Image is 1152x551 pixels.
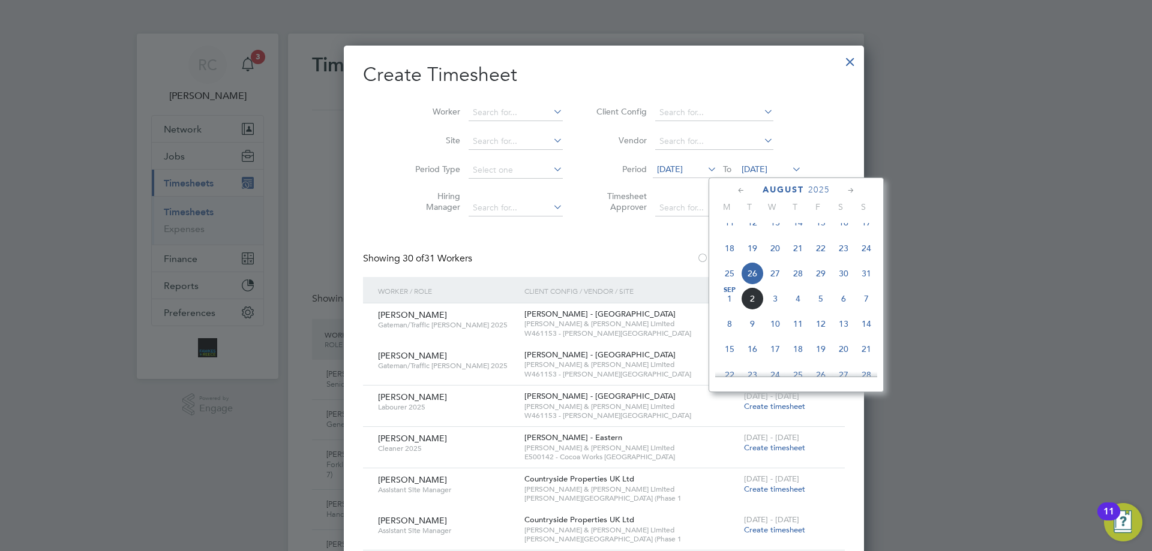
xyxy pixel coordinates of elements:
[744,391,799,401] span: [DATE] - [DATE]
[406,135,460,146] label: Site
[718,287,741,293] span: Sep
[741,211,764,234] span: 12
[655,104,773,121] input: Search for...
[764,363,787,386] span: 24
[718,312,741,335] span: 8
[363,252,475,265] div: Showing
[524,432,622,442] span: [PERSON_NAME] - Eastern
[718,363,741,386] span: 22
[378,402,515,412] span: Labourer 2025
[832,237,855,260] span: 23
[855,363,878,386] span: 28
[764,312,787,335] span: 10
[469,200,563,216] input: Search for...
[719,161,735,177] span: To
[524,484,738,494] span: [PERSON_NAME] & [PERSON_NAME] Limited
[524,350,676,360] span: [PERSON_NAME] - [GEOGRAPHIC_DATA]
[809,211,832,234] span: 15
[787,237,809,260] span: 21
[806,201,829,212] span: F
[832,262,855,285] span: 30
[809,312,832,335] span: 12
[593,135,647,146] label: Vendor
[469,133,563,150] input: Search for...
[855,262,878,285] span: 31
[738,201,761,212] span: T
[524,411,738,420] span: W461153 - [PERSON_NAME][GEOGRAPHIC_DATA]
[829,201,852,212] span: S
[469,162,563,179] input: Select one
[593,106,647,117] label: Client Config
[741,338,764,360] span: 16
[764,262,787,285] span: 27
[808,185,830,195] span: 2025
[741,237,764,260] span: 19
[855,312,878,335] span: 14
[809,287,832,310] span: 5
[593,191,647,212] label: Timesheet Approver
[378,515,447,526] span: [PERSON_NAME]
[406,106,460,117] label: Worker
[524,369,738,379] span: W461153 - [PERSON_NAME][GEOGRAPHIC_DATA]
[787,312,809,335] span: 11
[744,525,805,535] span: Create timesheet
[378,444,515,453] span: Cleaner 2025
[744,474,799,484] span: [DATE] - [DATE]
[524,443,738,453] span: [PERSON_NAME] & [PERSON_NAME] Limited
[378,320,515,330] span: Gateman/Traffic [PERSON_NAME] 2025
[378,526,515,535] span: Assistant Site Manager
[761,201,784,212] span: W
[852,201,875,212] span: S
[718,237,741,260] span: 18
[741,363,764,386] span: 23
[809,338,832,360] span: 19
[855,237,878,260] span: 24
[787,363,809,386] span: 25
[742,164,767,174] span: [DATE]
[764,237,787,260] span: 20
[718,262,741,285] span: 25
[403,252,424,264] span: 30 of
[764,287,787,310] span: 3
[718,211,741,234] span: 11
[697,252,818,264] label: Hide created timesheets
[375,277,521,305] div: Worker / Role
[378,433,447,444] span: [PERSON_NAME]
[809,237,832,260] span: 22
[378,485,515,495] span: Assistant Site Manager
[718,338,741,360] span: 15
[741,312,764,335] span: 9
[524,309,676,319] span: [PERSON_NAME] - [GEOGRAPHIC_DATA]
[524,474,634,484] span: Countryside Properties UK Ltd
[657,164,683,174] span: [DATE]
[744,442,805,453] span: Create timesheet
[832,211,855,234] span: 16
[855,287,878,310] span: 7
[524,329,738,338] span: W461153 - [PERSON_NAME][GEOGRAPHIC_DATA]
[809,262,832,285] span: 29
[855,338,878,360] span: 21
[787,287,809,310] span: 4
[744,401,805,411] span: Create timesheet
[524,391,676,401] span: [PERSON_NAME] - [GEOGRAPHIC_DATA]
[1104,503,1142,541] button: Open Resource Center, 11 new notifications
[764,338,787,360] span: 17
[378,309,447,320] span: [PERSON_NAME]
[378,392,447,402] span: [PERSON_NAME]
[744,484,805,494] span: Create timesheet
[524,525,738,535] span: [PERSON_NAME] & [PERSON_NAME] Limited
[524,402,738,411] span: [PERSON_NAME] & [PERSON_NAME] Limited
[809,363,832,386] span: 26
[787,338,809,360] span: 18
[744,514,799,525] span: [DATE] - [DATE]
[763,185,804,195] span: August
[832,287,855,310] span: 6
[524,319,738,329] span: [PERSON_NAME] & [PERSON_NAME] Limited
[524,360,738,369] span: [PERSON_NAME] & [PERSON_NAME] Limited
[718,287,741,310] span: 1
[521,277,741,305] div: Client Config / Vendor / Site
[406,164,460,174] label: Period Type
[741,287,764,310] span: 2
[524,534,738,544] span: [PERSON_NAME][GEOGRAPHIC_DATA] (Phase 1
[784,201,806,212] span: T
